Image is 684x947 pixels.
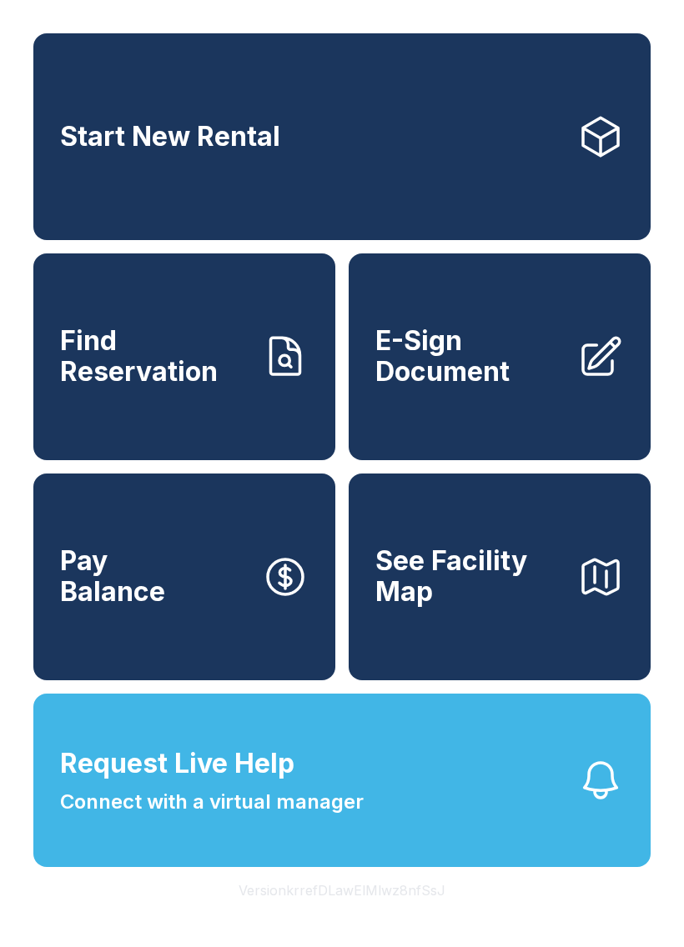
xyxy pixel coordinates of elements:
span: Find Reservation [60,326,249,387]
span: Pay Balance [60,546,165,607]
a: Start New Rental [33,33,651,240]
span: Request Live Help [60,744,294,784]
a: E-Sign Document [349,253,651,460]
span: Connect with a virtual manager [60,787,364,817]
button: See Facility Map [349,473,651,680]
a: Find Reservation [33,253,335,460]
span: E-Sign Document [375,326,564,387]
button: Request Live HelpConnect with a virtual manager [33,694,651,867]
span: Start New Rental [60,122,280,153]
button: VersionkrrefDLawElMlwz8nfSsJ [225,867,459,914]
button: PayBalance [33,473,335,680]
span: See Facility Map [375,546,564,607]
